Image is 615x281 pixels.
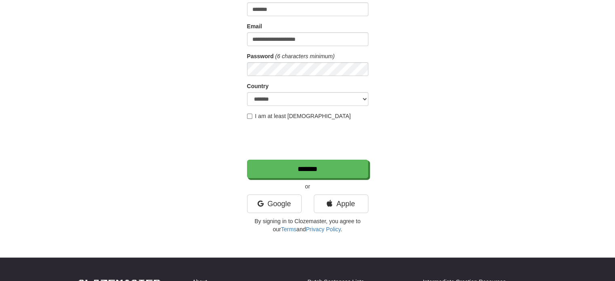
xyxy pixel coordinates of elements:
[281,226,296,232] a: Terms
[247,194,302,213] a: Google
[247,22,262,30] label: Email
[247,114,252,119] input: I am at least [DEMOGRAPHIC_DATA]
[247,217,368,233] p: By signing in to Clozemaster, you agree to our and .
[314,194,368,213] a: Apple
[247,182,368,190] p: or
[306,226,340,232] a: Privacy Policy
[247,124,370,156] iframe: reCAPTCHA
[247,112,351,120] label: I am at least [DEMOGRAPHIC_DATA]
[247,52,274,60] label: Password
[247,82,269,90] label: Country
[275,53,335,59] em: (6 characters minimum)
